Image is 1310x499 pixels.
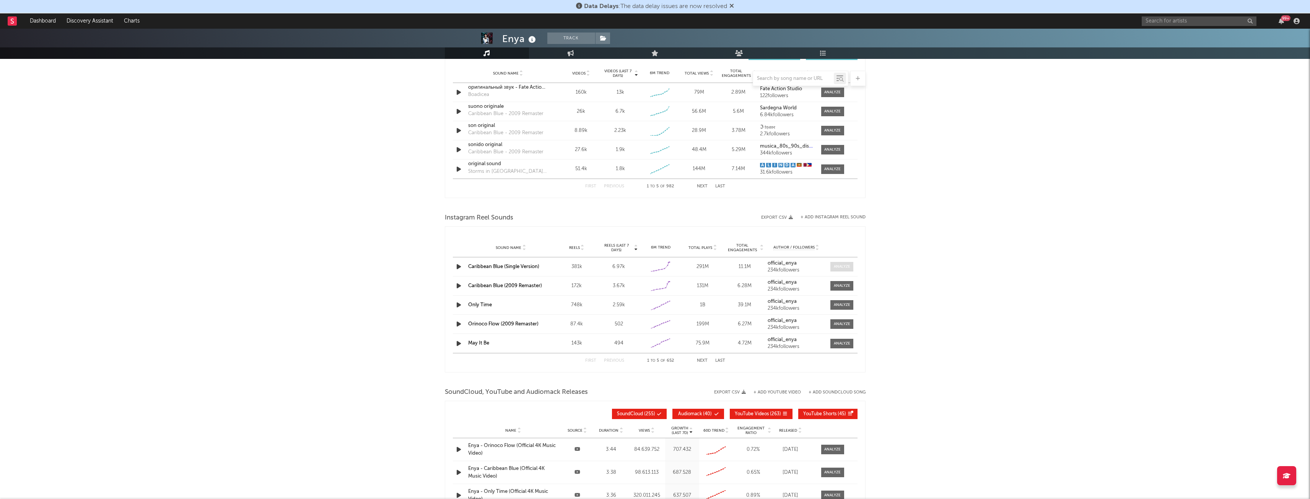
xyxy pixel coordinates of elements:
[468,91,489,99] div: Boadicea
[468,84,548,91] a: оригинальный звук - Fate Action Studio
[683,320,722,328] div: 199M
[683,282,722,290] div: 131M
[445,213,513,223] span: Instagram Reel Sounds
[468,341,489,346] a: May It Be
[721,165,756,173] div: 7.14M
[468,110,544,118] div: Caribbean Blue - 2009 Remaster
[617,89,624,96] div: 13k
[768,344,825,349] div: 234k followers
[760,132,813,137] div: 2.7k followers
[760,125,775,130] strong: ℑ 𝔱𝔶𝔞𝔳𝔢
[119,13,145,29] a: Charts
[468,168,548,176] div: Storms in [GEOGRAPHIC_DATA] (Pt. II)
[596,446,627,453] div: 3:44
[617,412,643,416] span: SoundCloud
[672,409,724,419] button: Audiomack(40)
[667,446,697,453] div: 707.432
[798,409,858,419] button: YouTube Shorts(45)
[746,390,801,395] div: + Add YouTube Video
[726,301,764,309] div: 39.1M
[803,412,846,416] span: ( 45 )
[468,465,558,480] a: Enya - Caribbean Blue (Official 4K Music Video)
[614,127,626,135] div: 2.23k
[640,356,682,366] div: 1 5 652
[760,106,797,111] strong: Sardegna World
[468,141,548,149] a: sonido original
[1142,16,1256,26] input: Search for artists
[558,301,596,309] div: 748k
[671,431,688,435] p: (Last 7d)
[768,287,825,292] div: 234k followers
[768,261,797,266] strong: official_enya
[468,442,558,457] div: Enya - Orinoco Flow (Official 4K Music Video)
[715,184,725,189] button: Last
[760,144,815,149] strong: musica_80s_90s_disco
[681,165,717,173] div: 144M
[729,3,734,10] span: Dismiss
[616,165,625,173] div: 1.8k
[677,412,713,416] span: ( 40 )
[600,301,638,309] div: 2.59k
[640,182,682,191] div: 1 5 982
[760,144,813,149] a: musica_80s_90s_disco
[721,127,756,135] div: 3.78M
[721,69,752,78] span: Total Engagements
[650,185,655,188] span: to
[445,388,588,397] span: SoundCloud, YouTube and Audiomack Releases
[768,318,825,323] a: official_enya
[563,89,599,96] div: 160k
[639,428,650,433] span: Views
[735,412,781,416] span: ( 263 )
[735,446,771,453] div: 0.72 %
[726,243,759,252] span: Total Engagements
[760,93,813,99] div: 122 followers
[760,163,813,168] a: 🇦 🇱 🇮 🇳 🇩 🇦 🇺🇬🇶🇦🇵🇭
[768,261,825,266] a: official_enya
[761,215,793,220] button: Export CSV
[563,127,599,135] div: 8.89k
[753,76,834,82] input: Search by song name or URL
[468,103,548,111] div: suono originale
[768,299,825,304] a: official_enya
[726,282,764,290] div: 6.28M
[660,185,665,188] span: of
[496,245,521,250] span: Sound Name
[775,446,806,453] div: [DATE]
[768,325,825,330] div: 234k followers
[468,160,548,168] a: original sound
[468,322,539,327] a: Orinoco Flow (2009 Remaster)
[602,69,633,78] span: Videos (last 7 days)
[683,301,722,309] div: 1B
[563,146,599,154] div: 27.6k
[760,163,812,168] strong: 🇦 🇱 🇮 🇳 🇩 🇦 🇺🇬🇶🇦🇵🇭
[768,299,797,304] strong: official_enya
[558,282,596,290] div: 172k
[793,215,866,219] div: + Add Instagram Reel Sound
[585,359,596,363] button: First
[563,165,599,173] div: 51.4k
[617,412,655,416] span: ( 255 )
[558,340,596,347] div: 143k
[468,302,492,307] a: Only Time
[584,3,618,10] span: Data Delays
[468,122,548,130] a: son original
[61,13,119,29] a: Discovery Assistant
[801,390,866,395] button: + Add SoundCloud Song
[468,283,542,288] a: Caribbean Blue (2009 Remaster)
[505,428,516,433] span: Name
[735,426,767,435] span: Engagement Ratio
[760,86,813,92] a: Fate Action Studio
[671,426,688,431] p: Growth
[1279,18,1284,24] button: 99+
[714,390,746,395] button: Export CSV
[697,184,708,189] button: Next
[760,170,813,175] div: 31.6k followers
[773,245,815,250] span: Author / Followers
[768,337,825,343] a: official_enya
[599,428,618,433] span: Duration
[779,428,797,433] span: Released
[1281,15,1290,21] div: 99 +
[688,245,712,250] span: Total Plays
